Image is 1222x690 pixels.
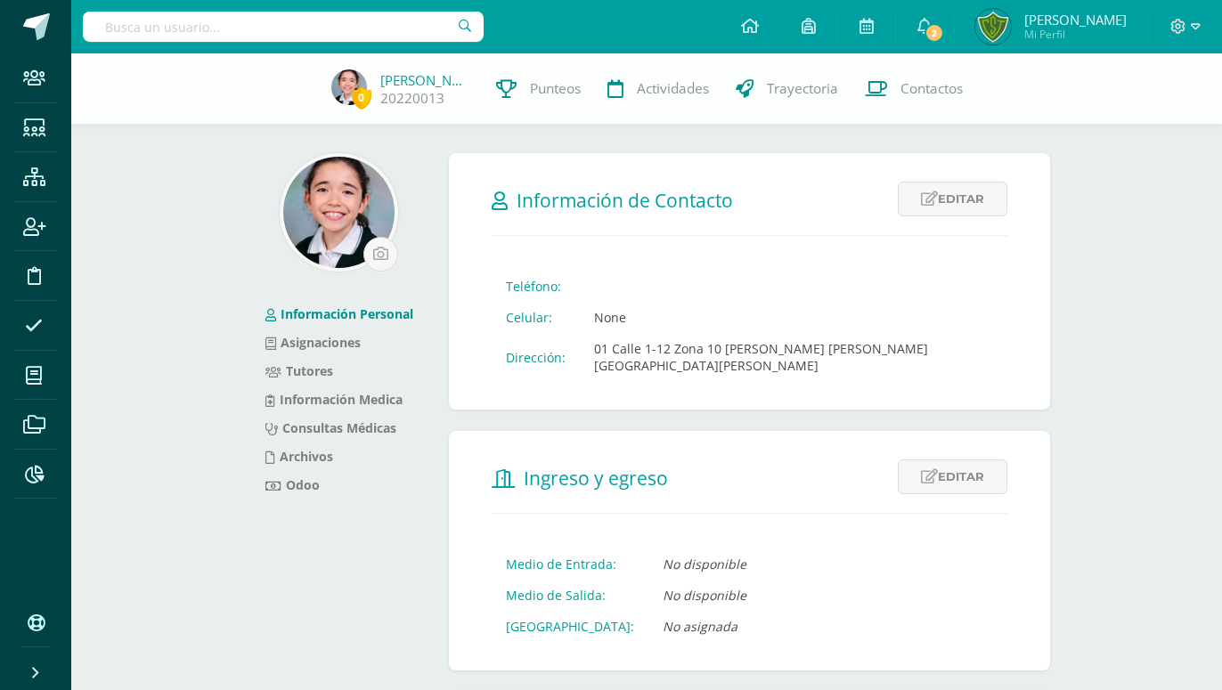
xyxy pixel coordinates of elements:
span: Trayectoria [767,79,838,98]
a: Editar [898,182,1007,216]
img: a027cb2715fc0bed0e3d53f9a5f0b33d.png [975,9,1011,45]
td: None [580,302,1007,333]
i: No disponible [663,556,746,572]
span: 2 [925,23,944,43]
span: [PERSON_NAME] [1024,11,1127,28]
span: Ingreso y egreso [524,466,668,491]
i: No asignada [663,618,737,635]
img: ade59e03297f55df30936d66c65b8189.png [283,157,395,268]
a: [PERSON_NAME] [380,71,469,89]
img: 4d92e5ec519e4bca9d91dee26e71eca5.png [331,69,367,105]
input: Busca un usuario... [83,12,484,42]
a: Archivos [265,448,333,465]
a: Trayectoria [722,53,851,125]
a: Actividades [594,53,722,125]
td: Medio de Entrada: [492,548,648,580]
span: Contactos [900,79,963,98]
a: Información Personal [265,305,413,322]
a: Tutores [265,362,333,379]
span: Actividades [637,79,709,98]
i: No disponible [663,587,746,604]
td: [GEOGRAPHIC_DATA]: [492,611,648,642]
a: 20220013 [380,89,444,108]
a: Odoo [265,476,320,493]
a: Asignaciones [265,334,361,351]
a: Punteos [483,53,594,125]
span: Mi Perfil [1024,27,1127,42]
td: Medio de Salida: [492,580,648,611]
td: Celular: [492,302,580,333]
span: Punteos [530,79,581,98]
a: Editar [898,459,1007,494]
span: 0 [352,86,371,109]
a: Contactos [851,53,976,125]
a: Información Medica [265,391,403,408]
td: Teléfono: [492,271,580,302]
td: Dirección: [492,333,580,381]
span: Información de Contacto [517,188,733,213]
td: 01 Calle 1-12 Zona 10 [PERSON_NAME] [PERSON_NAME][GEOGRAPHIC_DATA][PERSON_NAME] [580,333,1007,381]
a: Consultas Médicas [265,419,396,436]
